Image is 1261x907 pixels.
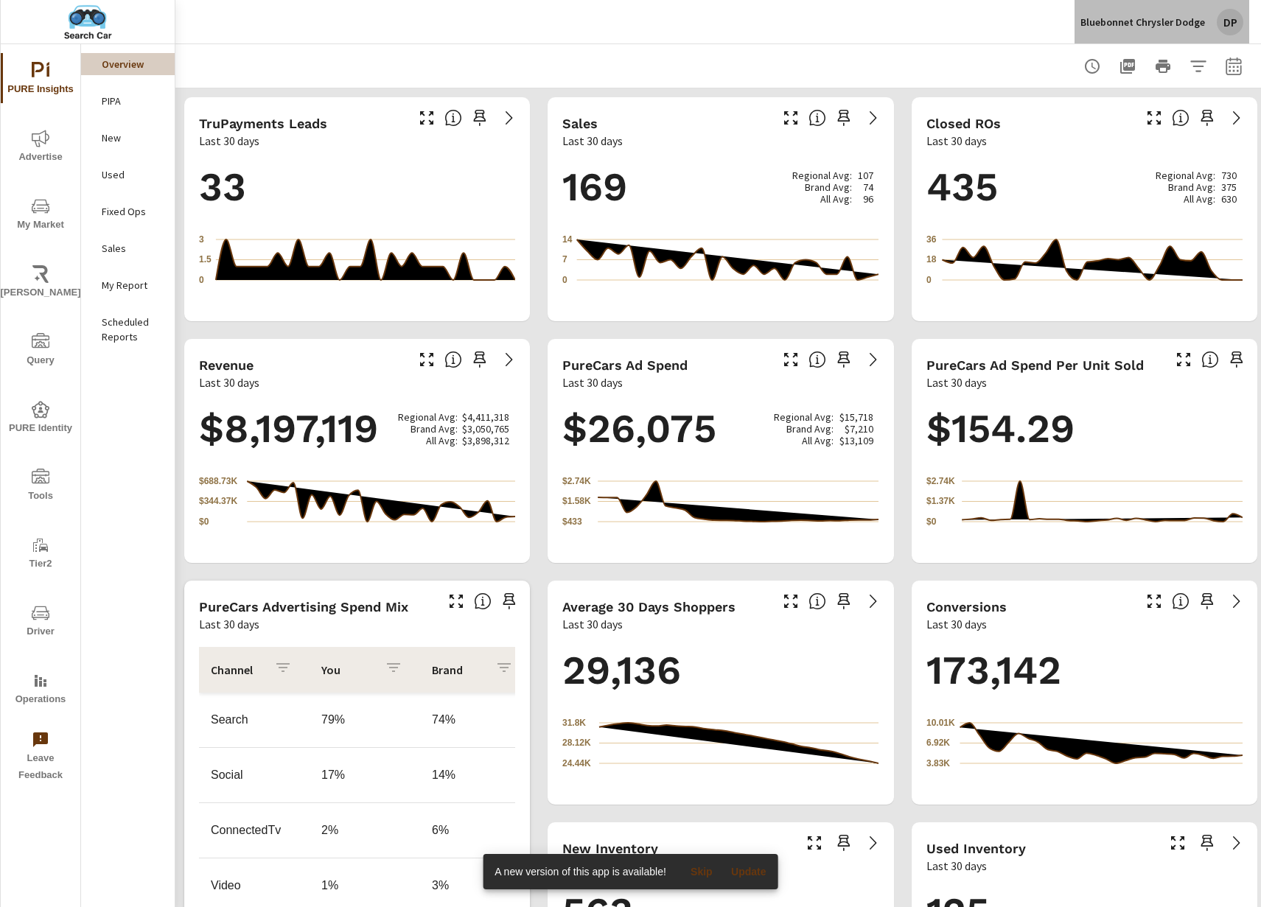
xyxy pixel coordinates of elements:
h1: $26,075 [562,404,878,454]
span: Number of vehicles sold by the dealership over the selected date range. [Source: This data is sou... [808,109,826,127]
p: 107 [858,169,873,181]
text: 14 [562,234,573,245]
p: Regional Avg: [1156,169,1215,181]
span: [PERSON_NAME] [5,265,76,301]
td: 17% [310,757,420,794]
p: [DATE] [942,292,993,307]
p: [DATE] [828,533,879,548]
div: New [81,127,175,149]
h5: PureCars Ad Spend [562,357,688,373]
p: Last 30 days [926,857,987,875]
button: Make Fullscreen [1172,348,1195,371]
button: Make Fullscreen [779,589,803,613]
h5: Sales [562,116,598,131]
button: Make Fullscreen [779,106,803,130]
h5: New Inventory [562,841,658,856]
p: Regional Avg: [774,411,834,423]
p: Last 30 days [562,374,623,391]
p: [DATE] [247,533,298,548]
h1: 173,142 [926,645,1243,696]
span: PURE Insights [5,62,76,98]
td: 1% [310,867,420,904]
h5: Used Inventory [926,841,1026,856]
a: See more details in report [862,348,885,371]
span: Tools [5,469,76,505]
p: [DATE] [598,533,649,548]
p: Bluebonnet Chrysler Dodge [1080,15,1205,29]
p: [DATE] [599,775,651,790]
span: Save this to your personalized report [832,831,856,855]
p: All Avg: [820,193,852,205]
span: Total sales revenue over the selected date range. [Source: This data is sourced from the dealer’s... [444,351,462,368]
p: [DATE] [962,533,1013,548]
text: 0 [199,275,204,285]
p: [DATE] [1191,292,1243,307]
span: The number of dealer-specified goals completed by a visitor. [Source: This data is provided by th... [1172,592,1190,610]
p: You [321,662,373,677]
p: Last 30 days [562,615,623,633]
text: $0 [199,516,209,527]
p: Fixed Ops [102,204,163,219]
button: Make Fullscreen [444,589,468,613]
h1: 169 [562,162,878,212]
h5: PureCars Ad Spend Per Unit Sold [926,357,1144,373]
button: Make Fullscreen [1142,589,1166,613]
h5: Closed ROs [926,116,1001,131]
text: 24.44K [562,758,591,768]
p: Regional Avg: [398,411,458,423]
span: Tier2 [5,536,76,572]
text: $2.74K [562,476,591,486]
text: 7 [562,255,567,265]
td: 2% [310,812,420,849]
div: nav menu [1,44,80,790]
span: Save this to your personalized report [1225,348,1248,371]
h1: 435 [926,162,1243,212]
p: [DATE] [828,292,879,307]
h5: PureCars Advertising Spend Mix [199,599,408,614]
h5: Revenue [199,357,254,373]
p: All Avg: [426,435,458,447]
p: 730 [1221,169,1237,181]
h1: 29,136 [562,645,878,696]
button: Update [725,860,772,883]
p: New [102,130,163,145]
td: 74% [420,701,531,738]
p: Channel [211,662,262,677]
p: 375 [1221,181,1237,193]
td: Video [199,867,310,904]
a: See more details in report [862,589,885,613]
text: 6.92K [926,738,950,749]
text: 18 [926,255,937,265]
button: Skip [678,860,725,883]
button: Make Fullscreen [803,831,826,855]
p: $3,898,312 [462,435,509,447]
span: Save this to your personalized report [1195,106,1219,130]
p: [DATE] [577,292,629,307]
td: Social [199,757,310,794]
span: This table looks at how you compare to the amount of budget you spend per channel as opposed to y... [474,592,492,610]
p: Brand [432,662,483,677]
p: $13,109 [839,435,873,447]
text: $0 [926,516,937,527]
a: See more details in report [1225,589,1248,613]
div: PIPA [81,90,175,112]
text: $688.73K [199,476,237,486]
text: 1.5 [199,255,212,265]
p: Overview [102,57,163,71]
a: See more details in report [1225,106,1248,130]
a: See more details in report [1225,831,1248,855]
div: Fixed Ops [81,200,175,223]
h5: Average 30 Days Shoppers [562,599,736,614]
text: 0 [562,275,567,285]
h1: $8,197,119 [199,404,515,454]
div: Sales [81,237,175,259]
span: Skip [684,865,719,878]
p: $4,411,318 [462,411,509,423]
p: [DATE] [1191,775,1243,790]
p: [DATE] [464,533,515,548]
p: All Avg: [1184,193,1215,205]
p: PIPA [102,94,163,108]
p: [DATE] [216,292,268,307]
p: Brand Avg: [1168,181,1215,193]
text: 0 [926,275,932,285]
